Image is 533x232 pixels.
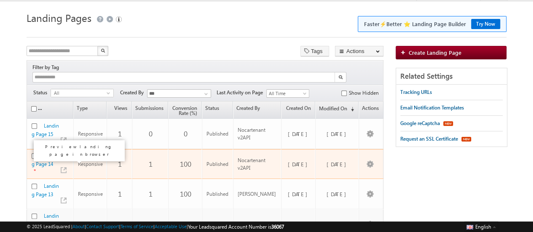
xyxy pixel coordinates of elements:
div: 1 [111,160,128,168]
span: select [107,91,113,95]
a: Email Notification Templates [400,100,464,115]
a: Terms of Service [121,224,153,229]
div: Responsive [78,160,103,168]
a: Submissions [132,102,168,118]
a: About [72,224,85,229]
div: Preview landing page in browser [37,143,121,158]
div: Request an SSL Certificate [400,135,458,143]
div: 0 [137,130,164,138]
a: Conversion Rate (%) [169,102,201,118]
span: [DATE] [327,221,351,228]
span: [DATE] [327,130,351,137]
span: Last Activity on Page [217,89,266,96]
span: Landing Pages [27,11,91,24]
div: Responsive [78,190,103,198]
a: Landing Page 13 [32,183,59,197]
div: 0 [173,130,198,138]
a: All Time [266,89,309,98]
span: All Time [267,90,307,97]
span: Status [33,89,51,96]
span: (sorted descending) [347,106,354,112]
div: Responsive [78,130,103,138]
a: Request an SSL Certificate [400,131,458,147]
button: Try Now [471,19,500,29]
button: English [464,221,498,232]
img: add_icon.png [400,50,409,55]
span: 36067 [271,224,284,230]
img: Search [101,48,105,53]
button: Tags [300,46,329,56]
div: 100 [173,190,198,198]
div: Faster⚡Better ⭐ Landing Page Builder [364,20,466,28]
span: Your Leadsquared Account Number is [188,224,284,230]
div: [PERSON_NAME] [238,221,277,228]
div: Published [206,190,229,198]
div: 0 [173,221,198,228]
div: Published [206,130,229,138]
span: [DATE] [288,160,312,168]
div: Responsive [78,221,103,228]
span: Actions [359,102,383,118]
img: Search [338,75,343,79]
a: Acceptable Use [155,224,187,229]
span: [DATE] [288,190,312,197]
span: Create Landing Page [409,49,461,56]
div: 1 [137,160,164,168]
div: 4 [111,221,128,228]
span: [DATE] [327,190,351,197]
a: Contact Support [86,224,119,229]
div: 1 [111,130,128,138]
div: Nocartenant v2API [238,126,277,141]
div: Related Settings [396,68,507,85]
a: Show All Items [200,90,210,98]
div: 1 [111,190,128,198]
span: © 2025 LeadSquared | | | | | [27,223,284,231]
div: Email Notification Templates [400,104,464,112]
div: Published [206,160,229,168]
span: Created By [120,89,147,96]
span: [DATE] [288,221,312,228]
label: Show Hidden [349,89,379,97]
a: Modified On(sorted descending) [316,102,358,118]
a: Landing Page 15 [32,123,59,137]
span: [DATE] [327,160,351,168]
div: Published [206,221,229,228]
div: 1 [137,190,164,198]
div: Nocartenant v2API [238,157,277,172]
div: Filter by Tag [32,63,62,72]
span: [DATE] [288,130,312,137]
a: Landing Page 12 [32,213,59,227]
span: Published with pending changes [34,167,35,174]
div: 0 [137,221,164,228]
div: [PERSON_NAME] [238,190,277,198]
a: Status [202,102,233,118]
a: Type [74,102,106,118]
button: Actions [335,46,383,56]
span: English [475,224,491,230]
a: Created By [233,102,281,118]
div: Google reCaptcha [400,120,440,127]
a: Created On [281,102,315,118]
a: Views [107,102,131,118]
div: Tracking URLs [400,88,432,96]
a: Tracking URLs [400,85,432,100]
div: 100 [173,160,198,168]
span: All [51,89,107,97]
